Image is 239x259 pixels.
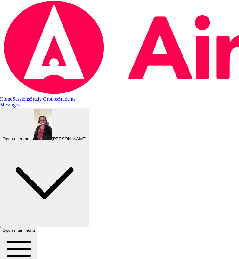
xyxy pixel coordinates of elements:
span: Open user menu [3,136,34,141]
a: Sessions [12,96,30,102]
span: Open main menu [3,228,35,233]
a: Study Groups [30,96,58,102]
a: Students [58,96,76,102]
span: [PERSON_NAME] [52,136,87,141]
